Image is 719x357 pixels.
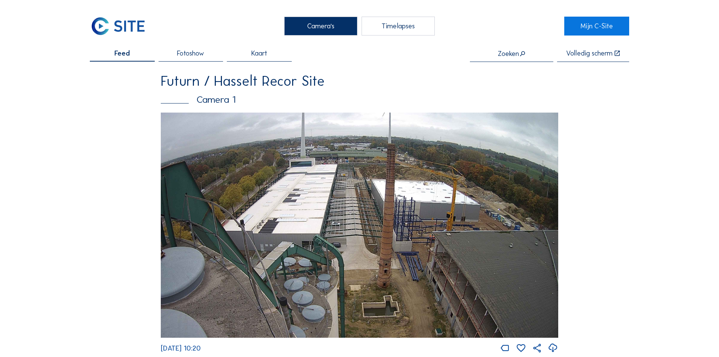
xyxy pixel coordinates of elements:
span: Feed [114,50,130,57]
img: Image [161,113,558,338]
span: Fotoshow [177,50,204,57]
div: Futurn / Hasselt Recor Site [161,74,558,88]
img: C-SITE Logo [90,17,146,36]
div: Camera's [284,17,357,36]
span: Kaart [251,50,267,57]
span: [DATE] 10:20 [161,344,201,352]
div: Volledig scherm [566,50,613,57]
div: Camera 1 [161,95,558,105]
a: Mijn C-Site [564,17,629,36]
div: Timelapses [362,17,435,36]
a: C-SITE Logo [90,17,154,36]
